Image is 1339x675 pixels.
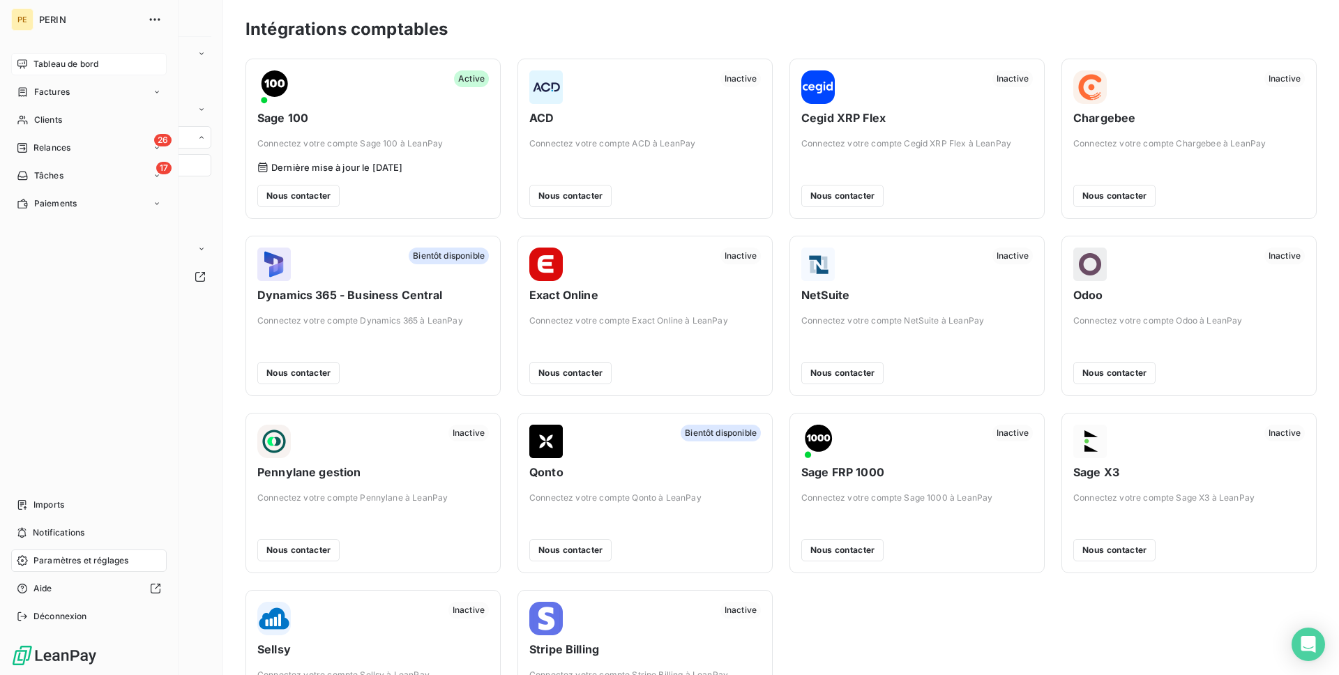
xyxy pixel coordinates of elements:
[529,137,761,150] span: Connectez votre compte ACD à LeanPay
[454,70,489,87] span: Active
[801,492,1033,504] span: Connectez votre compte Sage 1000 à LeanPay
[1264,248,1305,264] span: Inactive
[1292,628,1325,661] div: Open Intercom Messenger
[992,248,1033,264] span: Inactive
[245,17,448,42] h3: Intégrations comptables
[529,185,612,207] button: Nous contacter
[448,425,489,441] span: Inactive
[271,162,403,173] span: Dernière mise à jour le [DATE]
[801,362,884,384] button: Nous contacter
[529,602,563,635] img: Stripe Billing logo
[529,492,761,504] span: Connectez votre compte Qonto à LeanPay
[33,582,52,595] span: Aide
[720,248,761,264] span: Inactive
[154,134,172,146] span: 26
[1264,70,1305,87] span: Inactive
[257,492,489,504] span: Connectez votre compte Pennylane à LeanPay
[801,137,1033,150] span: Connectez votre compte Cegid XRP Flex à LeanPay
[257,137,489,150] span: Connectez votre compte Sage 100 à LeanPay
[529,464,761,480] span: Qonto
[1073,492,1305,504] span: Connectez votre compte Sage X3 à LeanPay
[1073,425,1107,458] img: Sage X3 logo
[1073,109,1305,126] span: Chargebee
[39,14,139,25] span: PERIN
[529,287,761,303] span: Exact Online
[257,641,489,658] span: Sellsy
[34,114,62,126] span: Clients
[33,58,98,70] span: Tableau de bord
[1073,185,1156,207] button: Nous contacter
[257,109,489,126] span: Sage 100
[34,197,77,210] span: Paiements
[11,644,98,667] img: Logo LeanPay
[33,526,84,539] span: Notifications
[801,185,884,207] button: Nous contacter
[801,464,1033,480] span: Sage FRP 1000
[529,248,563,281] img: Exact Online logo
[11,577,167,600] a: Aide
[529,641,761,658] span: Stripe Billing
[11,8,33,31] div: PE
[257,539,340,561] button: Nous contacter
[1264,425,1305,441] span: Inactive
[529,109,761,126] span: ACD
[257,602,291,635] img: Sellsy logo
[448,602,489,619] span: Inactive
[1073,314,1305,327] span: Connectez votre compte Odoo à LeanPay
[529,70,563,104] img: ACD logo
[801,314,1033,327] span: Connectez votre compte NetSuite à LeanPay
[257,425,291,458] img: Pennylane gestion logo
[801,425,835,458] img: Sage FRP 1000 logo
[992,70,1033,87] span: Inactive
[992,425,1033,441] span: Inactive
[33,142,70,154] span: Relances
[801,287,1033,303] span: NetSuite
[529,314,761,327] span: Connectez votre compte Exact Online à LeanPay
[1073,248,1107,281] img: Odoo logo
[529,539,612,561] button: Nous contacter
[257,314,489,327] span: Connectez votre compte Dynamics 365 à LeanPay
[257,185,340,207] button: Nous contacter
[257,464,489,480] span: Pennylane gestion
[33,554,128,567] span: Paramètres et réglages
[1073,539,1156,561] button: Nous contacter
[1073,464,1305,480] span: Sage X3
[34,86,70,98] span: Factures
[34,169,63,182] span: Tâches
[257,362,340,384] button: Nous contacter
[33,499,64,511] span: Imports
[257,248,291,281] img: Dynamics 365 - Business Central logo
[1073,287,1305,303] span: Odoo
[720,602,761,619] span: Inactive
[801,109,1033,126] span: Cegid XRP Flex
[801,70,835,104] img: Cegid XRP Flex logo
[801,248,835,281] img: NetSuite logo
[801,539,884,561] button: Nous contacter
[681,425,761,441] span: Bientôt disponible
[529,425,563,458] img: Qonto logo
[1073,137,1305,150] span: Connectez votre compte Chargebee à LeanPay
[1073,70,1107,104] img: Chargebee logo
[33,610,87,623] span: Déconnexion
[720,70,761,87] span: Inactive
[156,162,172,174] span: 17
[409,248,489,264] span: Bientôt disponible
[257,287,489,303] span: Dynamics 365 - Business Central
[1073,362,1156,384] button: Nous contacter
[257,70,291,104] img: Sage 100 logo
[529,362,612,384] button: Nous contacter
